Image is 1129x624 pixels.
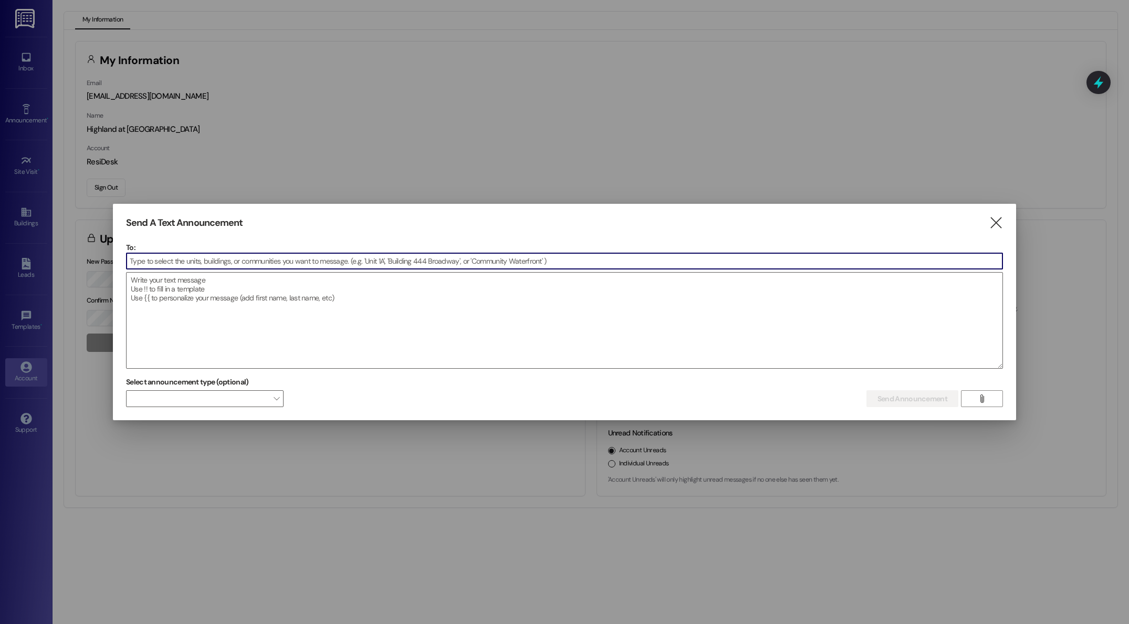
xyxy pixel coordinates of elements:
[126,242,1003,253] p: To:
[126,374,249,390] label: Select announcement type (optional)
[989,217,1003,228] i: 
[978,394,986,403] i: 
[877,393,947,404] span: Send Announcement
[126,217,243,229] h3: Send A Text Announcement
[127,253,1002,269] input: Type to select the units, buildings, or communities you want to message. (e.g. 'Unit 1A', 'Buildi...
[866,390,958,407] button: Send Announcement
